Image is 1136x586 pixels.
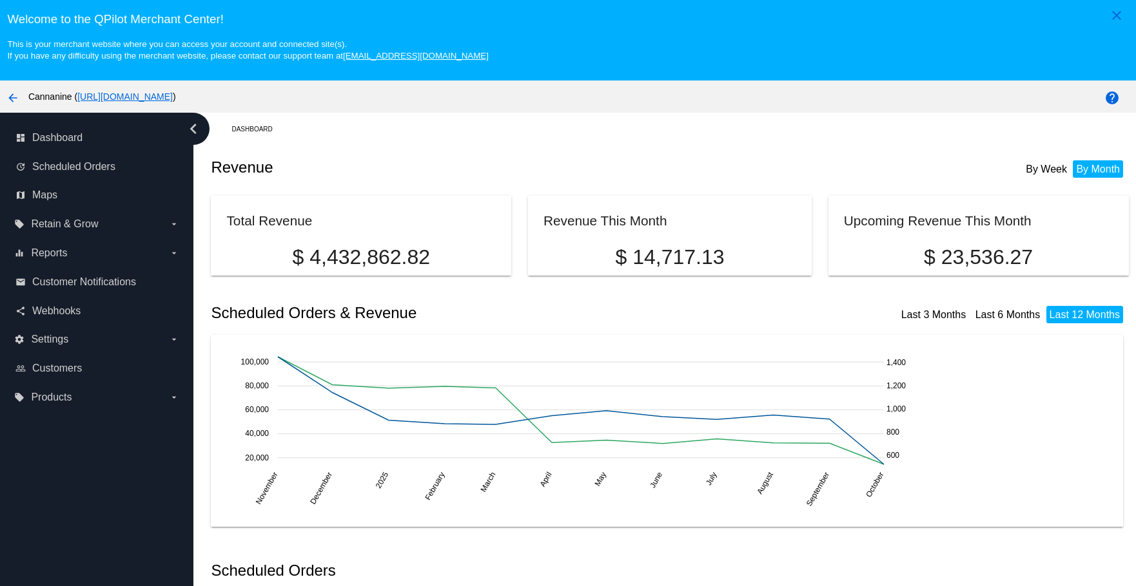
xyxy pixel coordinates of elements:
[32,189,57,201] span: Maps
[32,132,83,144] span: Dashboard
[886,451,899,460] text: 600
[544,213,667,228] h2: Revenue This Month
[169,334,179,345] i: arrow_drop_down
[1109,8,1124,23] mat-icon: close
[246,453,269,462] text: 20,000
[7,12,1128,26] h3: Welcome to the QPilot Merchant Center!
[211,562,670,580] h2: Scheduled Orders
[844,213,1032,228] h2: Upcoming Revenue This Month
[15,185,179,205] a: map Maps
[901,309,966,320] a: Last 3 Months
[15,162,26,172] i: update
[1050,309,1120,320] a: Last 12 Months
[32,363,82,374] span: Customers
[343,51,489,61] a: [EMAIL_ADDRESS][DOMAIN_NAME]
[14,248,24,258] i: equalizer
[15,358,179,379] a: people_outline Customers
[1023,160,1070,178] li: By Week
[886,381,906,390] text: 1,200
[5,90,21,106] mat-icon: arrow_back
[31,247,67,259] span: Reports
[15,190,26,200] i: map
[15,133,26,143] i: dashboard
[593,471,608,488] text: May
[32,276,136,288] span: Customer Notifications
[649,470,665,489] text: June
[169,392,179,402] i: arrow_drop_down
[309,471,335,506] text: December
[805,471,831,508] text: September
[169,219,179,229] i: arrow_drop_down
[183,118,204,139] i: chevron_left
[31,334,68,345] span: Settings
[424,471,447,502] text: February
[15,363,26,373] i: people_outline
[374,470,391,489] text: 2025
[14,392,24,402] i: local_offer
[211,304,670,322] h2: Scheduled Orders & Revenue
[886,358,906,367] text: 1,400
[169,248,179,258] i: arrow_drop_down
[254,471,280,506] text: November
[14,334,24,345] i: settings
[975,309,1041,320] a: Last 6 Months
[756,470,776,496] text: August
[538,471,554,489] text: April
[15,128,179,148] a: dashboard Dashboard
[14,219,24,229] i: local_offer
[15,156,179,177] a: update Scheduled Orders
[886,404,906,413] text: 1,000
[246,405,269,414] text: 60,000
[479,471,498,494] text: March
[1073,160,1123,178] li: By Month
[226,245,496,269] p: $ 4,432,862.82
[77,91,173,102] a: [URL][DOMAIN_NAME]
[844,245,1113,269] p: $ 23,536.27
[7,39,488,61] small: This is your merchant website where you can access your account and connected site(s). If you hav...
[241,357,269,366] text: 100,000
[32,161,115,173] span: Scheduled Orders
[246,381,269,390] text: 80,000
[865,471,886,499] text: October
[544,245,796,269] p: $ 14,717.13
[231,119,284,139] a: Dashboard
[15,301,179,321] a: share Webhooks
[704,471,719,487] text: July
[15,272,179,292] a: email Customer Notifications
[31,218,98,230] span: Retain & Grow
[211,158,670,176] h2: Revenue
[246,429,269,438] text: 40,000
[886,428,899,437] text: 800
[28,91,176,102] span: Cannanine ( )
[15,306,26,316] i: share
[31,392,72,403] span: Products
[15,277,26,287] i: email
[226,213,312,228] h2: Total Revenue
[32,305,81,317] span: Webhooks
[1104,90,1120,106] mat-icon: help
